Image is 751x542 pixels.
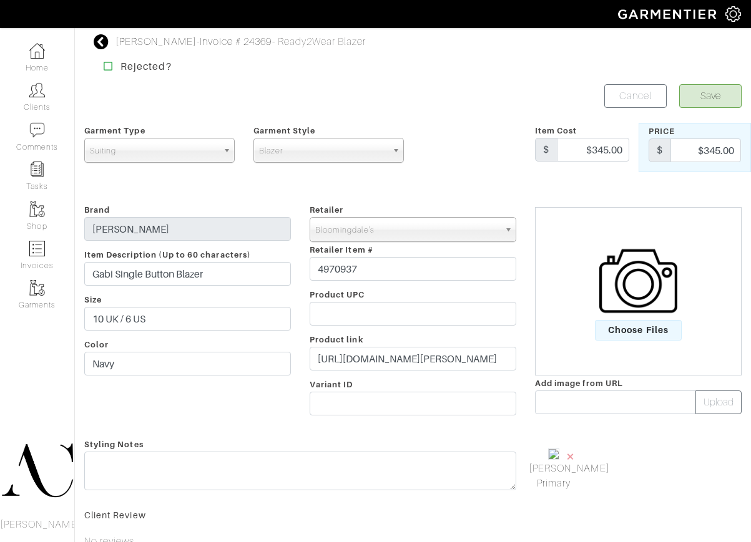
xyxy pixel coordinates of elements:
img: garmentier-logo-header-white-b43fb05a5012e4ada735d5af1a66efaba907eab6374d6393d1fbf88cb4ef424d.png [612,3,725,25]
span: Product link [310,335,363,344]
span: Product UPC [310,290,365,299]
span: Garment Type [84,126,145,135]
span: Color [84,340,109,349]
span: Item Cost [535,126,577,135]
img: 13607827_fpx.jpeg [548,448,559,460]
img: gear-icon-white-bd11855cb880d31180b6d7d6211b90ccbf57a29d726f0c71d8c61bd08dd39cc2.png [725,6,741,22]
span: Brand [84,205,110,215]
img: orders-icon-0abe47150d42831381b5fb84f609e132dff9fe21cb692f30cb5eec754e2cba89.png [29,241,45,256]
a: [PERSON_NAME] [115,36,197,47]
a: Cancel [604,84,667,108]
a: Invoice # 24369 [200,36,272,47]
img: clients-icon-6bae9207a08558b7cb47a8932f037763ab4055f8c8b6bfacd5dc20c3e0201464.png [29,82,45,98]
span: Retailer [310,205,343,215]
span: Item Description (Up to 60 characters) [84,250,251,259]
div: Client Review [84,509,742,521]
div: - - Ready2Wear Blazer [115,34,366,49]
strong: Rejected? [120,60,171,72]
span: Retailer Item # [310,245,373,254]
span: Choose Files [595,320,682,341]
span: Garment Style [253,126,316,135]
span: × [566,448,576,465]
img: garments-icon-b7da505a4dc4fd61783c78ac3ca0ef83fa9d6f193b1c9dc38574b1d14d53ca28.png [29,201,45,217]
img: camera-icon-fc4d3dba96d4bd47ec8a31cd2c90eca330c9151d3c012df1ec2579f4b5ff7bac.png [599,242,677,320]
span: Variant ID [310,380,353,389]
span: Add image from URL [535,379,623,388]
img: comment-icon-a0a6a9ef722e966f86d9cbdc48e553b5cf19dbc54f86b18d962a5391bc8f6eb6.png [29,122,45,138]
span: Suiting [90,138,218,163]
span: Price [649,127,675,136]
div: $ [535,138,557,162]
img: dashboard-icon-dbcd8f5a0b271acd01030246c82b418ddd0df26cd7fceb0bd07c9910d44c42f6.png [29,43,45,59]
div: $ [649,138,671,162]
a: Mark As Primary [529,461,579,491]
span: Blazer [259,138,387,163]
img: garments-icon-b7da505a4dc4fd61783c78ac3ca0ef83fa9d6f193b1c9dc38574b1d14d53ca28.png [29,280,45,296]
button: Save [679,84,742,108]
button: Upload [695,390,742,414]
img: reminder-icon-8004d30b9f0a5d33ae49ab947aed9ed385cf756f9e5892f1edd6e32f2345188e.png [29,162,45,177]
span: Bloomingdale's [315,218,499,243]
span: Size [84,295,102,304]
span: Styling Notes [84,435,144,453]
